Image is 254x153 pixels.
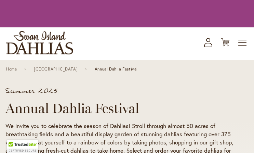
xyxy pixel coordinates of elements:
a: [GEOGRAPHIC_DATA] [34,67,78,72]
a: store logo [6,31,73,54]
h1: Annual Dahlia Festival [5,100,235,116]
div: TrustedSite Certified [7,140,38,153]
span: Annual Dahlia Festival [95,67,138,72]
a: Home [6,67,17,72]
p: Summer 2025 [5,88,235,94]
